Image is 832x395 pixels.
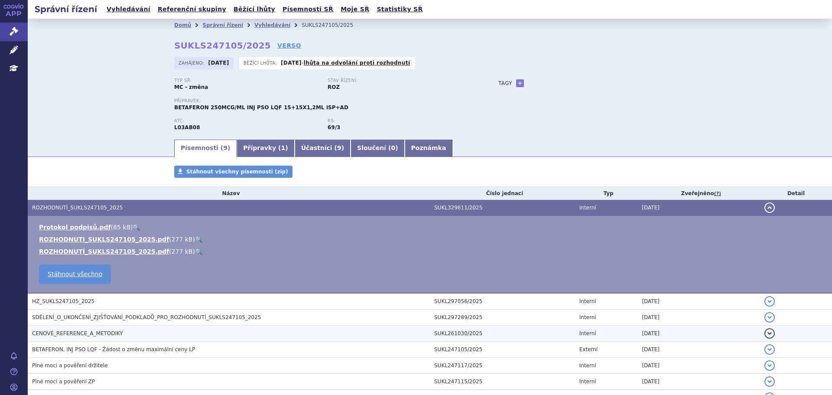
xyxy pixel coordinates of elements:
a: 🔍 [195,236,202,243]
span: Interní [579,362,596,369]
td: SUKL247117/2025 [430,358,575,374]
span: Externí [579,346,598,353]
p: RS: [328,118,472,124]
span: ROZHODNUTÍ_SUKLS247105_2025 [32,205,123,211]
strong: ROZ [328,84,340,90]
a: ROZHODNUTÍ_SUKLS247105_2025.pdf [39,248,169,255]
strong: [DATE] [281,60,302,66]
a: Poznámka [405,140,453,157]
span: HZ_SUKLS247105_2025 [32,298,94,304]
td: SUKL329611/2025 [430,200,575,216]
a: VERSO [277,41,301,50]
button: detail [764,312,775,323]
span: Interní [579,298,596,304]
td: SUKL297056/2025 [430,293,575,310]
td: [DATE] [637,326,760,342]
a: Sloučení (0) [351,140,404,157]
a: Referenční skupiny [155,3,229,15]
a: Správní řízení [202,22,243,28]
span: 277 kB [172,248,193,255]
span: Plné moci a pověření ZP [32,379,95,385]
li: ( ) [39,247,823,256]
strong: MC - změna [174,84,208,90]
td: SUKL261030/2025 [430,326,575,342]
a: ROZHODNUTI_SUKLS247105_2025.pdf [39,236,169,243]
span: CENOVÉ_REFERENCE_A_METODIKY [32,330,123,336]
a: Stáhnout všechno [39,264,111,284]
a: + [516,79,524,87]
li: ( ) [39,223,823,232]
button: detail [764,376,775,387]
span: BETAFERON 250MCG/ML INJ PSO LQF 15+15X1,2ML ISP+AD [174,104,348,111]
a: 🔍 [133,224,140,231]
a: Běžící lhůty [231,3,278,15]
span: Zahájeno: [179,59,206,66]
a: Účastníci (9) [295,140,351,157]
p: ATC: [174,118,319,124]
span: Interní [579,379,596,385]
button: detail [764,344,775,355]
span: Interní [579,314,596,320]
span: SDĚLENÍ_O_UKONČENÍ_ZJIŠŤOVÁNÍ_PODKLADŮ_PRO_ROZHODNUTÍ_SUKLS247105_2025 [32,314,261,320]
strong: [DATE] [208,60,229,66]
td: [DATE] [637,342,760,358]
th: Zveřejněno [637,187,760,200]
span: Běžící lhůta: [244,59,279,66]
a: Domů [174,22,191,28]
strong: SUKLS247105/2025 [174,40,271,51]
th: Číslo jednací [430,187,575,200]
a: Písemnosti SŘ [280,3,336,15]
td: [DATE] [637,293,760,310]
button: detail [764,202,775,213]
th: Typ [575,187,638,200]
h2: Správní řízení [28,3,104,15]
a: Statistiky SŘ [374,3,425,15]
span: 85 kB [113,224,130,231]
a: Stáhnout všechny písemnosti (zip) [174,166,292,178]
td: [DATE] [637,374,760,390]
strong: INTERFERON BETA-1B [174,124,200,131]
li: SUKLS247105/2025 [302,19,364,32]
span: 277 kB [172,236,193,243]
span: Stáhnout všechny písemnosti (zip) [186,169,288,175]
span: 9 [337,144,341,151]
p: Typ SŘ: [174,78,319,83]
a: Moje SŘ [338,3,372,15]
button: detail [764,360,775,371]
a: Vyhledávání [104,3,153,15]
button: detail [764,296,775,307]
p: Stav řízení: [328,78,472,83]
td: SUKL247115/2025 [430,374,575,390]
h3: Tagy [498,78,512,88]
td: [DATE] [637,200,760,216]
td: [DATE] [637,358,760,374]
span: Interní [579,205,596,211]
a: Písemnosti (9) [174,140,237,157]
a: lhůta na odvolání proti rozhodnutí [304,60,410,66]
a: Vyhledávání [254,22,290,28]
span: BETAFERON, INJ PSO LQF - Žádost o změnu maximální ceny LP [32,346,195,353]
strong: interferony a ostatní léčiva k terapii roztroušené sklerózy, parent. [328,124,340,131]
td: [DATE] [637,310,760,326]
span: Interní [579,330,596,336]
span: 9 [223,144,227,151]
a: 🔍 [195,248,202,255]
abbr: (?) [714,191,721,197]
p: Přípravek: [174,98,481,104]
li: ( ) [39,235,823,244]
span: Plné moci a pověření držitele [32,362,108,369]
p: - [281,59,410,66]
span: 1 [281,144,286,151]
span: 0 [391,144,395,151]
a: Přípravky (1) [237,140,294,157]
th: Detail [760,187,832,200]
td: SUKL247105/2025 [430,342,575,358]
button: detail [764,328,775,339]
th: Název [28,187,430,200]
td: SUKL297289/2025 [430,310,575,326]
a: Protokol podpisů.pdf [39,224,111,231]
